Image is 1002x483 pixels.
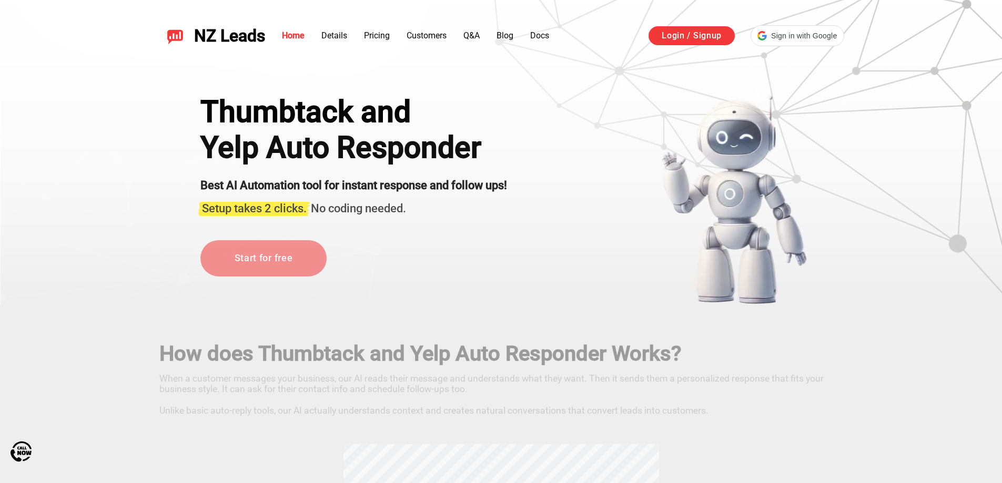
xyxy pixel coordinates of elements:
div: Sign in with Google [751,25,844,46]
a: Details [321,30,347,40]
span: Setup takes 2 clicks. [202,202,307,215]
a: Q&A [463,30,480,40]
img: Call Now [11,441,32,462]
div: Thumbtack and [200,95,507,129]
a: Login / Signup [649,26,735,45]
span: NZ Leads [194,26,265,46]
a: Pricing [364,30,390,40]
h1: Yelp Auto Responder [200,130,507,165]
img: NZ Leads logo [167,27,184,44]
a: Blog [497,30,513,40]
h2: How does Thumbtack and Yelp Auto Responder Works? [159,342,843,366]
a: Docs [530,30,549,40]
img: yelp bot [661,95,807,305]
a: Start for free [200,240,327,276]
p: When a customer messages your business, our AI reads their message and understands what they want... [159,369,843,416]
a: Home [282,30,305,40]
a: Customers [407,30,447,40]
h3: No coding needed. [200,196,507,217]
span: Sign in with Google [771,30,837,42]
strong: Best AI Automation tool for instant response and follow ups! [200,179,507,192]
